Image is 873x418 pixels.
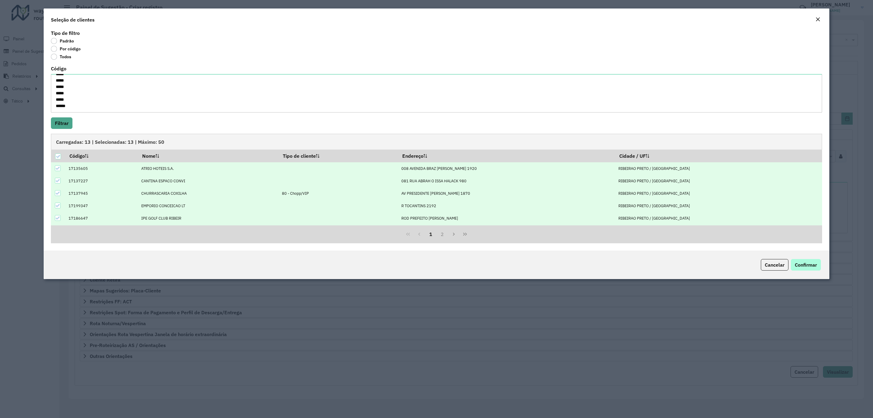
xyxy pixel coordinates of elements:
[795,262,817,268] span: Confirmar
[436,228,448,240] button: 2
[615,187,822,200] td: RIBEIRAO PRETO / [GEOGRAPHIC_DATA]
[138,150,279,162] th: Nome
[425,228,436,240] button: 1
[459,228,471,240] button: Last Page
[138,224,279,237] td: [PERSON_NAME]
[791,259,821,271] button: Confirmar
[615,162,822,175] td: RIBEIRAO PRETO / [GEOGRAPHIC_DATA]
[814,16,822,24] button: Close
[398,212,615,224] td: ROD PREFEITO [PERSON_NAME]
[398,200,615,212] td: R TOCANTINS 2192
[138,187,279,200] td: CHURRASCARIA COXILHA
[51,134,822,150] div: Carregadas: 13 | Selecionadas: 13 | Máximo: 50
[65,212,138,224] td: 17186647
[279,150,398,162] th: Tipo de cliente
[398,187,615,200] td: AV PRESIDENTE [PERSON_NAME] 1870
[51,117,72,129] button: Filtrar
[448,228,460,240] button: Next Page
[138,162,279,175] td: ATRIO HOTEIS S.A.
[51,16,95,23] h4: Seleção de clientes
[615,175,822,187] td: RIBEIRAO PRETO / [GEOGRAPHIC_DATA]
[765,262,784,268] span: Cancelar
[51,38,74,44] label: Padrão
[138,200,279,212] td: EMPORIO CONCEICAO LT
[615,212,822,224] td: RIBEIRAO PRETO / [GEOGRAPHIC_DATA]
[138,175,279,187] td: CANTINA ESPACO CONVI
[815,17,820,22] em: Fechar
[51,54,71,60] label: Todos
[51,29,80,37] label: Tipo de filtro
[615,200,822,212] td: RIBEIRAO PRETO / [GEOGRAPHIC_DATA]
[65,200,138,212] td: 17199347
[398,175,615,187] td: 081 RUA ABRAH O ISSA HALACK 980
[51,46,81,52] label: Por código
[398,150,615,162] th: Endereço
[615,224,822,237] td: RIBEIRAO PRETO / [GEOGRAPHIC_DATA]
[65,224,138,237] td: 17198568
[138,212,279,224] td: IPE GOLF CLUB RIBEIR
[51,65,66,72] label: Código
[65,187,138,200] td: 17137945
[398,162,615,175] td: 008 AVENIDA BRAZ [PERSON_NAME] 1920
[398,224,615,237] td: R [PERSON_NAME] 530
[65,162,138,175] td: 17135605
[279,187,398,200] td: 80 - Chopp/VIP
[65,175,138,187] td: 17137227
[761,259,788,271] button: Cancelar
[615,150,822,162] th: Cidade / UF
[65,150,138,162] th: Código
